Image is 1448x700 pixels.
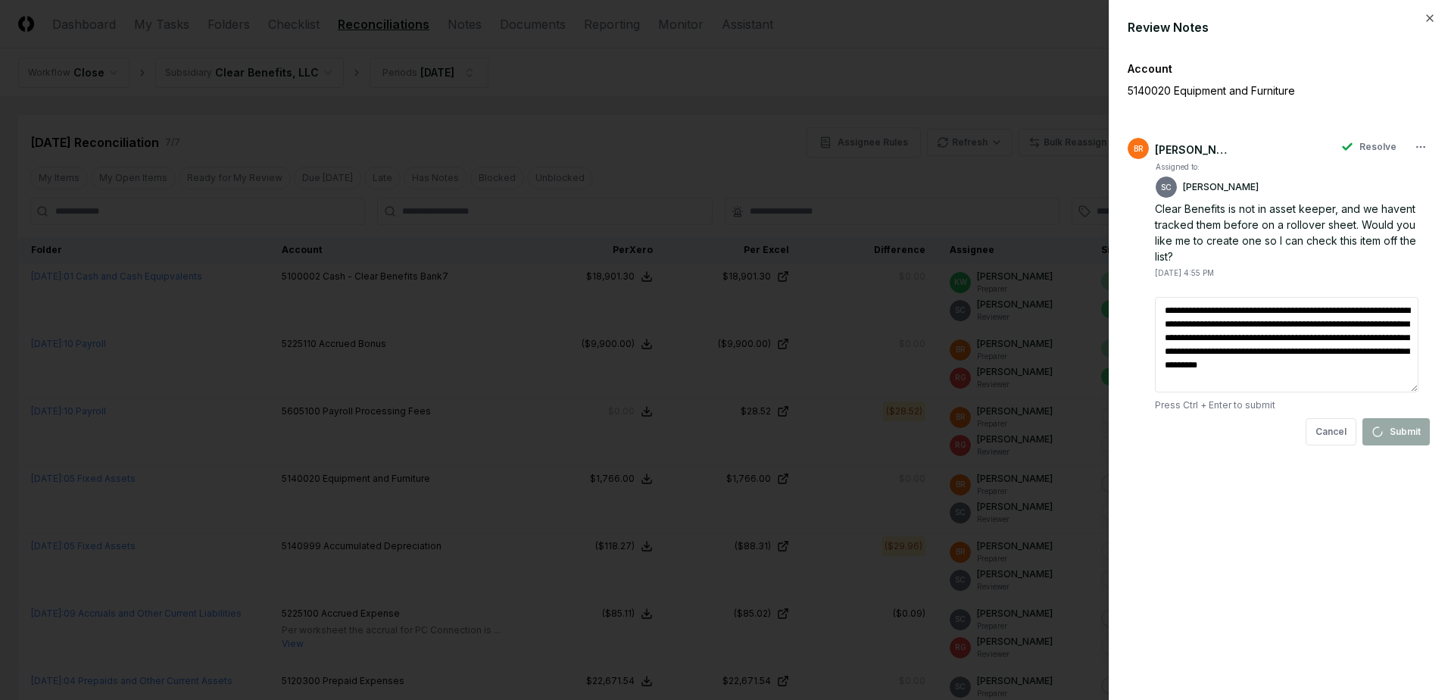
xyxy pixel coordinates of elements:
[1161,182,1172,193] span: SC
[1155,398,1430,412] p: Press Ctrl + Enter to submit
[1155,142,1231,158] div: [PERSON_NAME]
[1155,161,1259,173] td: Assigned to:
[1128,83,1378,98] p: 5140020 Equipment and Furniture
[1134,143,1144,155] span: BR
[1155,267,1214,279] div: [DATE] 4:55 PM
[1155,201,1430,264] div: Clear Benefits is not in asset keeper, and we havent tracked them before on a rollover sheet. Wou...
[1306,418,1356,445] button: Cancel
[1332,133,1406,161] button: Resolve
[1128,18,1430,36] div: Review Notes
[1359,140,1397,154] span: Resolve
[1128,61,1430,77] div: Account
[1183,180,1259,194] p: [PERSON_NAME]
